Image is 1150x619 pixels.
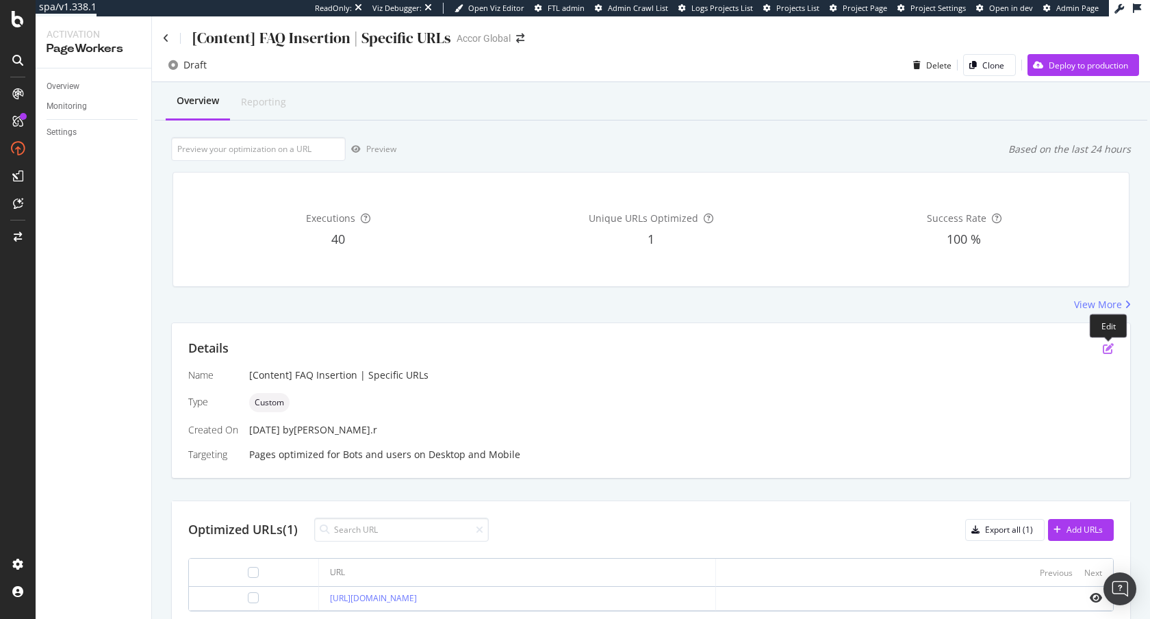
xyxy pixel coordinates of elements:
div: pen-to-square [1103,343,1114,354]
div: Overview [47,79,79,94]
div: Type [188,395,238,409]
a: Admin Crawl List [595,3,668,14]
a: FTL admin [535,3,585,14]
a: Admin Page [1043,3,1099,14]
div: [Content] FAQ Insertion | Specific URLs [249,368,1114,382]
button: Clone [963,54,1016,76]
input: Preview your optimization on a URL [171,137,346,161]
div: Bots and users [343,448,411,462]
span: Projects List [776,3,819,13]
div: [DATE] [249,423,1114,437]
div: Clone [982,60,1004,71]
span: 1 [648,231,654,247]
div: Draft [183,58,207,72]
span: Admin Crawl List [608,3,668,13]
span: Logs Projects List [691,3,753,13]
div: Optimized URLs (1) [188,521,298,539]
div: Preview [366,143,396,155]
div: neutral label [249,393,290,412]
div: Previous [1040,567,1073,579]
a: Projects List [763,3,819,14]
div: by [PERSON_NAME].r [283,423,377,437]
button: Delete [908,54,951,76]
a: Project Settings [897,3,966,14]
div: PageWorkers [47,41,140,57]
div: Delete [926,60,951,71]
span: Custom [255,399,284,407]
div: Edit [1090,314,1127,338]
button: Export all (1) [965,519,1045,541]
button: Next [1084,564,1102,581]
div: Targeting [188,448,238,462]
a: Overview [47,79,142,94]
button: Preview [346,138,396,160]
div: Viz Debugger: [372,3,422,14]
div: View More [1074,298,1122,312]
span: Executions [306,212,355,225]
div: Details [188,340,229,357]
div: Name [188,368,238,382]
span: Admin Page [1056,3,1099,13]
div: Desktop and Mobile [429,448,520,462]
span: 100 % [947,231,981,247]
div: Open Intercom Messenger [1103,572,1136,605]
input: Search URL [314,518,489,542]
a: Monitoring [47,99,142,114]
a: Open in dev [976,3,1033,14]
a: Open Viz Editor [455,3,524,14]
span: Project Page [843,3,887,13]
div: Pages optimized for on [249,448,1114,462]
button: Add URLs [1048,519,1114,541]
div: ReadOnly: [315,3,352,14]
div: Settings [47,125,77,140]
div: Monitoring [47,99,87,114]
i: eye [1090,592,1102,603]
a: Click to go back [163,34,169,43]
div: Add URLs [1066,524,1103,535]
span: Project Settings [910,3,966,13]
div: [Content] FAQ Insertion | Specific URLs [192,27,451,49]
span: FTL admin [548,3,585,13]
a: View More [1074,298,1131,312]
div: Next [1084,567,1102,579]
div: Based on the last 24 hours [1008,142,1131,156]
div: URL [330,566,345,579]
div: Export all (1) [985,524,1033,535]
div: Activation [47,27,140,41]
span: Open Viz Editor [468,3,524,13]
button: Previous [1040,564,1073,581]
a: [URL][DOMAIN_NAME] [330,592,417,604]
span: Unique URLs Optimized [589,212,698,225]
button: Deploy to production [1027,54,1139,76]
div: Deploy to production [1049,60,1128,71]
div: Reporting [241,95,286,109]
span: Success Rate [927,212,986,225]
div: Accor Global [457,31,511,45]
span: Open in dev [989,3,1033,13]
div: Overview [177,94,219,108]
span: 40 [331,231,345,247]
div: arrow-right-arrow-left [516,34,524,43]
div: Created On [188,423,238,437]
a: Project Page [830,3,887,14]
a: Logs Projects List [678,3,753,14]
a: Settings [47,125,142,140]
